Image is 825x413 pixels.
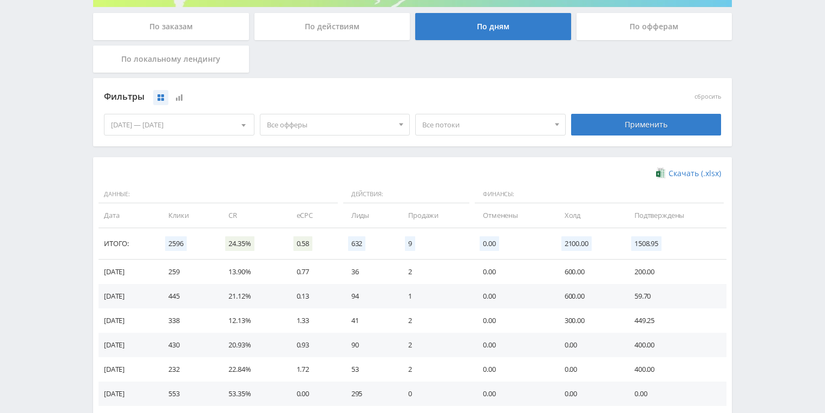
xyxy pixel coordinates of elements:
[158,357,218,382] td: 232
[397,333,472,357] td: 2
[397,284,472,308] td: 1
[397,357,472,382] td: 2
[218,203,285,228] td: CR
[218,382,285,406] td: 53.35%
[480,236,499,251] span: 0.00
[554,333,624,357] td: 0.00
[158,203,218,228] td: Клики
[624,357,726,382] td: 400.00
[631,236,662,251] span: 1508.95
[472,333,554,357] td: 0.00
[286,382,341,406] td: 0.00
[286,260,341,284] td: 0.77
[472,203,554,228] td: Отменены
[99,185,338,204] span: Данные:
[397,382,472,406] td: 0
[554,357,624,382] td: 0.00
[343,185,469,204] span: Действия:
[104,114,254,135] div: [DATE] — [DATE]
[624,308,726,333] td: 449.25
[93,13,249,40] div: По заказам
[158,308,218,333] td: 338
[695,93,721,100] button: сбросить
[405,236,415,251] span: 9
[554,260,624,284] td: 600.00
[99,308,158,333] td: [DATE]
[341,382,397,406] td: 295
[341,284,397,308] td: 94
[218,333,285,357] td: 20.93%
[554,284,624,308] td: 600.00
[472,260,554,284] td: 0.00
[554,203,624,228] td: Холд
[286,308,341,333] td: 1.33
[397,203,472,228] td: Продажи
[93,46,249,73] div: По локальному лендингу
[99,260,158,284] td: [DATE]
[99,357,158,382] td: [DATE]
[472,382,554,406] td: 0.00
[415,13,571,40] div: По дням
[561,236,592,251] span: 2100.00
[225,236,254,251] span: 24.35%
[656,167,665,178] img: xlsx
[99,284,158,308] td: [DATE]
[554,308,624,333] td: 300.00
[99,333,158,357] td: [DATE]
[554,382,624,406] td: 0.00
[624,382,726,406] td: 0.00
[158,333,218,357] td: 430
[254,13,410,40] div: По действиям
[341,357,397,382] td: 53
[286,203,341,228] td: eCPC
[397,260,472,284] td: 2
[218,260,285,284] td: 13.90%
[99,203,158,228] td: Дата
[341,308,397,333] td: 41
[165,236,186,251] span: 2596
[624,284,726,308] td: 59.70
[422,114,549,135] span: Все потоки
[99,228,158,260] td: Итого:
[475,185,724,204] span: Финансы:
[669,169,721,178] span: Скачать (.xlsx)
[397,308,472,333] td: 2
[348,236,366,251] span: 632
[158,382,218,406] td: 553
[624,333,726,357] td: 400.00
[624,260,726,284] td: 200.00
[656,168,721,179] a: Скачать (.xlsx)
[341,203,397,228] td: Лиды
[577,13,732,40] div: По офферам
[286,284,341,308] td: 0.13
[218,284,285,308] td: 21.12%
[158,284,218,308] td: 445
[571,114,722,135] div: Применить
[267,114,394,135] span: Все офферы
[341,333,397,357] td: 90
[104,89,566,105] div: Фильтры
[218,308,285,333] td: 12.13%
[158,260,218,284] td: 259
[99,382,158,406] td: [DATE]
[286,357,341,382] td: 1.72
[624,203,726,228] td: Подтверждены
[472,284,554,308] td: 0.00
[218,357,285,382] td: 22.84%
[341,260,397,284] td: 36
[472,308,554,333] td: 0.00
[472,357,554,382] td: 0.00
[286,333,341,357] td: 0.93
[293,236,312,251] span: 0.58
